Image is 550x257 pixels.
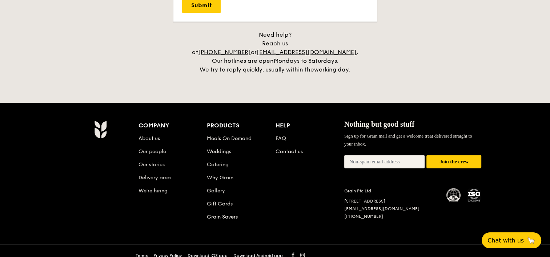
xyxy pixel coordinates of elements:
a: Contact us [276,148,303,155]
a: FAQ [276,135,286,142]
a: About us [138,135,160,142]
a: We’re hiring [138,188,168,194]
a: Gallery [207,188,225,194]
a: [EMAIL_ADDRESS][DOMAIN_NAME] [257,49,357,56]
a: Grain Savers [207,214,238,220]
button: Join the crew [426,155,481,169]
a: Our stories [138,162,165,168]
a: Our people [138,148,166,155]
img: ISO Certified [467,188,481,203]
div: Company [138,121,207,131]
span: Chat with us [487,237,524,244]
span: 🦙 [527,236,535,245]
input: Non-spam email address [344,155,425,168]
a: Catering [207,162,229,168]
a: Meals On Demand [207,135,252,142]
a: [EMAIL_ADDRESS][DOMAIN_NAME] [344,206,419,211]
span: Nothing but good stuff [344,120,414,128]
div: Products [207,121,276,131]
span: working day. [314,66,350,73]
a: Delivery area [138,175,171,181]
a: Weddings [207,148,231,155]
div: Need help? Reach us at or . Our hotlines are open We try to reply quickly, usually within the [184,30,366,74]
div: Help [276,121,344,131]
a: Why Grain [207,175,233,181]
span: Sign up for Grain mail and get a welcome treat delivered straight to your inbox. [344,133,472,147]
img: MUIS Halal Certified [446,188,461,203]
div: Grain Pte Ltd [344,188,438,194]
a: Gift Cards [207,201,233,207]
a: [PHONE_NUMBER] [198,49,251,56]
span: Mondays to Saturdays. [274,57,338,64]
img: AYc88T3wAAAABJRU5ErkJggg== [94,121,107,139]
button: Chat with us🦙 [482,232,541,248]
div: [STREET_ADDRESS] [344,198,438,204]
a: [PHONE_NUMBER] [344,214,383,219]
